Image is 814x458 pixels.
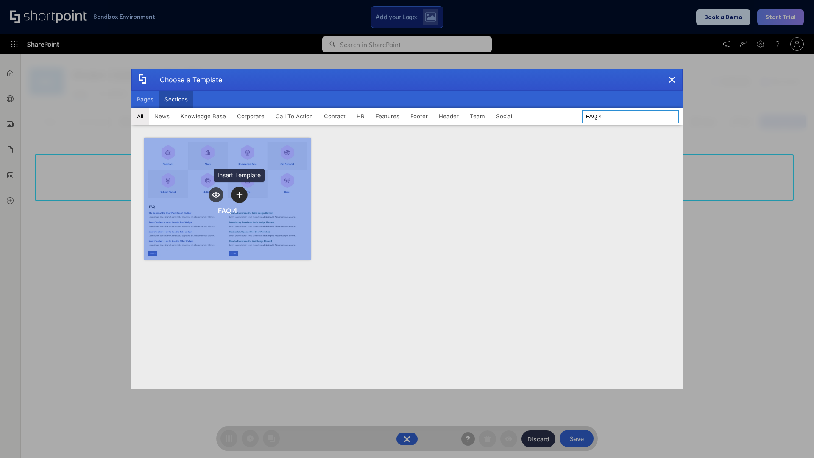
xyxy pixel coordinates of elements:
button: Footer [405,108,433,125]
button: Call To Action [270,108,318,125]
button: Header [433,108,464,125]
div: template selector [131,69,683,389]
button: All [131,108,149,125]
button: Features [370,108,405,125]
button: Knowledge Base [175,108,231,125]
button: Sections [159,91,193,108]
button: Corporate [231,108,270,125]
div: Choose a Template [153,69,222,90]
input: Search [582,110,679,123]
button: HR [351,108,370,125]
div: FAQ 4 [218,207,237,215]
button: News [149,108,175,125]
button: Contact [318,108,351,125]
button: Team [464,108,491,125]
button: Social [491,108,518,125]
iframe: Chat Widget [772,417,814,458]
button: Pages [131,91,159,108]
